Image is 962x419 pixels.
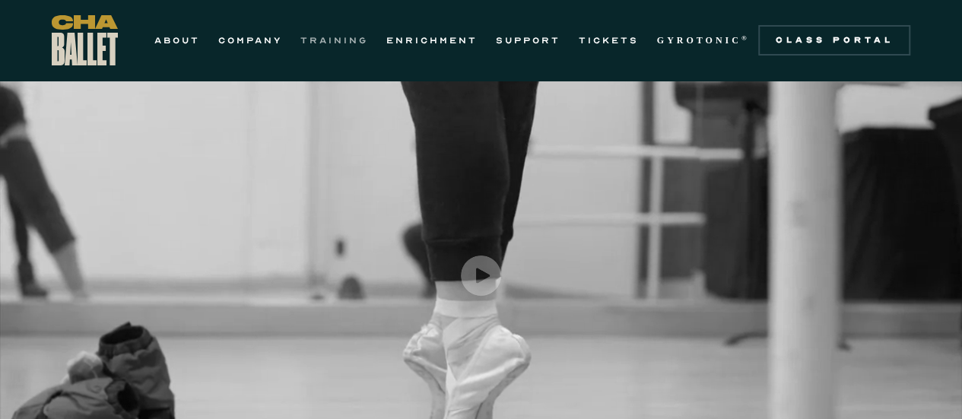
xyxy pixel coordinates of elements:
a: TRAINING [300,31,368,49]
a: home [52,15,118,65]
a: Class Portal [758,25,910,56]
strong: GYROTONIC [657,35,741,46]
a: ENRICHMENT [386,31,478,49]
a: SUPPORT [496,31,560,49]
a: ABOUT [154,31,200,49]
sup: ® [741,34,750,42]
a: COMPANY [218,31,282,49]
a: TICKETS [579,31,639,49]
a: GYROTONIC® [657,31,750,49]
div: Class Portal [767,34,901,46]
